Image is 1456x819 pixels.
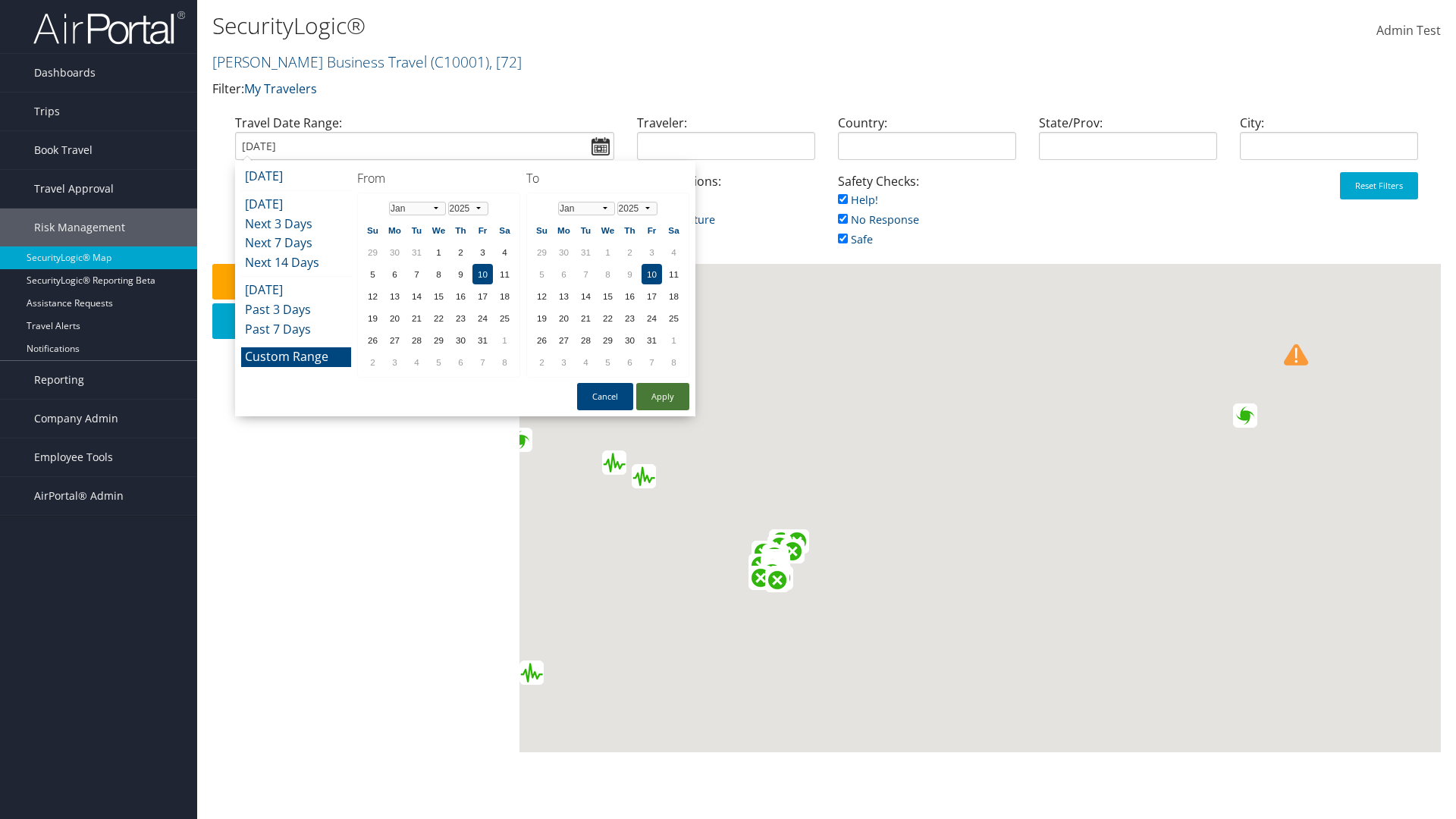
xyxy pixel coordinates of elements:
td: 18 [664,286,684,306]
div: Green forest fire alert in Brazil [748,554,773,578]
div: Green forest fire alert in Brazil [748,566,773,590]
li: Custom Range [241,347,351,367]
td: 3 [384,352,405,372]
td: 5 [428,352,449,372]
li: [DATE] [241,167,351,187]
li: [DATE] [241,281,351,300]
td: 29 [532,242,552,262]
td: 26 [362,330,383,350]
div: Green forest fire alert in Brazil [761,557,785,581]
td: 1 [598,242,618,262]
th: We [598,220,618,240]
td: 22 [428,308,449,328]
th: Tu [576,220,596,240]
span: Employee Tools [34,438,113,476]
th: Sa [664,220,684,240]
td: 30 [620,330,640,350]
span: Risk Management [34,209,125,246]
th: Mo [384,220,405,240]
td: 24 [472,308,493,328]
td: 23 [620,308,640,328]
th: Fr [642,220,662,240]
td: 29 [428,330,449,350]
td: 7 [472,352,493,372]
div: Green forest fire alert in Brazil [780,539,805,563]
button: Reset Filters [1340,172,1418,199]
a: [PERSON_NAME] Business Travel [212,52,522,72]
div: Green forest fire alert in Brazil [761,560,785,584]
td: 21 [406,308,427,328]
td: 5 [362,264,383,284]
td: 6 [450,352,471,372]
th: Th [450,220,471,240]
td: 19 [532,308,552,328]
td: 9 [450,264,471,284]
td: 18 [494,286,515,306]
td: 8 [494,352,515,372]
div: Green forest fire alert in Brazil [769,529,793,554]
th: Su [532,220,552,240]
div: Green forest fire alert in Brazil [766,552,790,576]
td: 15 [428,286,449,306]
div: Green earthquake alert (Magnitude 4.7M, Depth:10km) in Costa Rica 04/10/2025 21:08 UTC, 2.2 milli... [602,450,626,475]
span: Dashboards [34,54,96,92]
td: 31 [642,330,662,350]
td: 22 [598,308,618,328]
li: Next 3 Days [241,215,351,234]
button: Download Report [212,303,512,339]
td: 8 [664,352,684,372]
div: Safety Checks: [827,172,1028,264]
div: State/Prov: [1028,114,1228,172]
div: Green earthquake alert (Magnitude 4.5M, Depth:10km) in Panama 04/10/2025 23:42 UTC, 30 thousand i... [632,464,656,488]
td: 3 [642,242,662,262]
td: 6 [620,352,640,372]
a: Help! [838,193,878,207]
td: 7 [642,352,662,372]
td: 14 [576,286,596,306]
td: 17 [472,286,493,306]
div: Green forest fire alert in Brazil [761,556,786,580]
td: 7 [576,264,596,284]
td: 11 [494,264,515,284]
a: Admin Test [1376,8,1441,55]
td: 25 [664,308,684,328]
td: 28 [406,330,427,350]
td: 10 [472,264,493,284]
li: Next 7 Days [241,234,351,253]
div: Green forest fire alert in Brazil [785,529,809,554]
div: Green alert for tropical cyclone PRISCILLA-25. Population affected by Category 1 (120 km/h) wind ... [508,428,532,452]
div: Green forest fire alert in Brazil [769,566,793,590]
th: Su [362,220,383,240]
td: 4 [576,352,596,372]
td: 6 [554,264,574,284]
td: 13 [384,286,405,306]
li: Past 3 Days [241,300,351,320]
p: Filter: [212,80,1031,99]
td: 11 [664,264,684,284]
td: 15 [598,286,618,306]
button: Apply [636,383,689,410]
div: Country: [827,114,1028,172]
th: Th [620,220,640,240]
td: 12 [362,286,383,306]
td: 3 [554,352,574,372]
div: Green forest fire alert in Brazil [764,544,789,569]
td: 29 [598,330,618,350]
div: Green forest fire alert in Brazil [764,554,789,578]
td: 4 [406,352,427,372]
td: 28 [576,330,596,350]
td: 24 [642,308,662,328]
span: Admin Test [1376,22,1441,39]
td: 4 [494,242,515,262]
a: Safe [838,232,873,246]
td: 10 [642,264,662,284]
td: 1 [428,242,449,262]
td: 25 [494,308,515,328]
td: 14 [406,286,427,306]
td: 23 [450,308,471,328]
td: 20 [554,308,574,328]
td: 5 [598,352,618,372]
td: 13 [554,286,574,306]
th: Mo [554,220,574,240]
div: Green forest fire alert in Brazil [767,535,792,559]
